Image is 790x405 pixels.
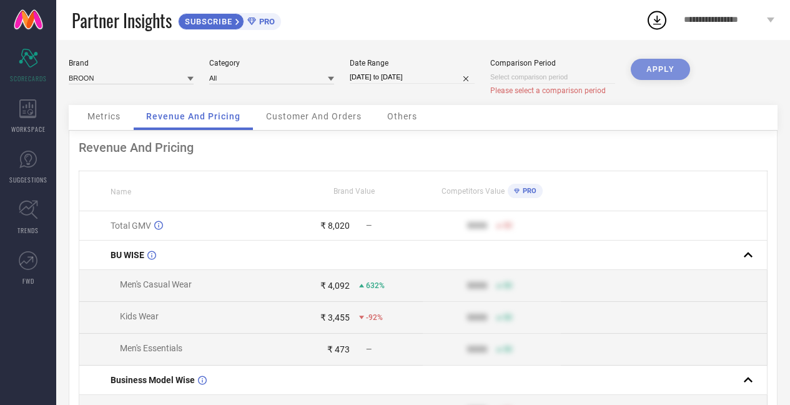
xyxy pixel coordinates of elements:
span: Partner Insights [72,7,172,33]
div: Revenue And Pricing [79,140,768,155]
span: PRO [520,187,536,195]
div: 9999 [467,221,487,231]
span: Total GMV [111,221,151,231]
a: SUBSCRIBEPRO [178,10,281,30]
span: Revenue And Pricing [146,111,240,121]
span: Others [387,111,417,121]
span: SCORECARDS [10,74,47,83]
span: 50 [503,313,512,322]
span: — [366,221,372,230]
span: Competitors Value [442,187,505,196]
span: Brand Value [333,187,375,196]
div: ₹ 3,455 [320,312,350,322]
span: SUGGESTIONS [9,175,47,184]
span: Metrics [87,111,121,121]
span: 50 [503,221,512,230]
span: Name [111,187,131,196]
div: Brand [69,59,194,67]
div: 9999 [467,281,487,291]
span: -92% [366,313,383,322]
div: Open download list [646,9,668,31]
div: Comparison Period [490,59,615,67]
div: 9999 [467,344,487,354]
span: BU WISE [111,250,144,260]
span: Men's Casual Wear [120,279,192,289]
div: 9999 [467,312,487,322]
span: SUBSCRIBE [179,17,235,26]
div: Category [209,59,334,67]
span: FWD [22,276,34,286]
span: TRENDS [17,226,39,235]
span: 50 [503,281,512,290]
span: PRO [256,17,275,26]
div: ₹ 473 [327,344,350,354]
div: Date Range [350,59,475,67]
span: Customer And Orders [266,111,362,121]
span: Men's Essentials [120,343,182,353]
div: ₹ 8,020 [320,221,350,231]
span: Business Model Wise [111,375,195,385]
input: Select date range [350,71,475,84]
span: Please select a comparison period [490,86,606,95]
div: ₹ 4,092 [320,281,350,291]
span: WORKSPACE [11,124,46,134]
input: Select comparison period [490,71,615,84]
span: — [366,345,372,354]
span: 50 [503,345,512,354]
span: 632% [366,281,385,290]
span: Kids Wear [120,311,159,321]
